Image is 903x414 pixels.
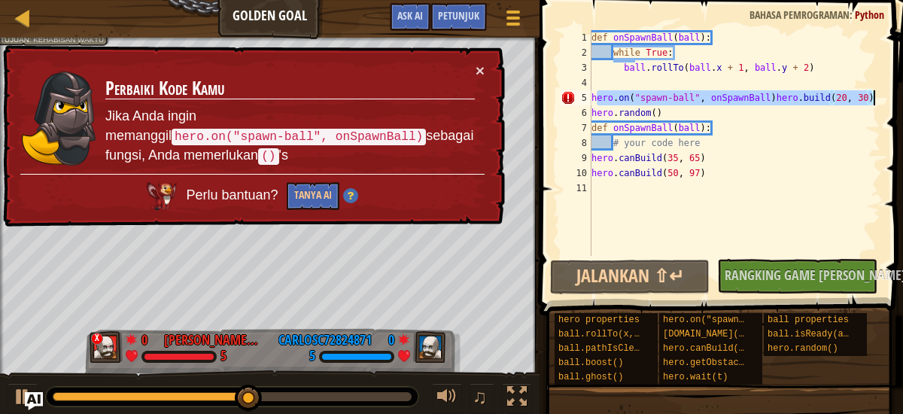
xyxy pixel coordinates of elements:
button: Ask AI [25,392,43,410]
button: Jalankan ⇧↵ [550,260,710,294]
button: Ask AI [390,3,430,31]
span: ball properties [768,315,849,325]
button: × [476,64,485,80]
div: 7 [561,120,591,135]
span: ball.isReady(ability) [768,329,881,339]
span: hero.on("spawn-ball", f) [663,315,793,325]
img: AI [147,181,177,209]
span: : [850,8,855,22]
div: 10 [561,166,591,181]
div: 8 [561,135,591,151]
span: hero properties [558,315,640,325]
span: ball.ghost() [558,372,623,382]
div: 3 [561,60,591,75]
img: thang_avatar_frame.png [90,331,123,363]
img: duck_amara.png [21,68,97,166]
div: 9 [561,151,591,166]
button: Tanya AI [286,182,339,210]
div: Carlosc72824871 [278,330,372,350]
span: Python [855,8,884,22]
span: ball.boost() [558,358,623,368]
div: 2 [561,45,591,60]
span: [DOMAIN_NAME](type, x, y) [663,329,798,339]
div: x [91,333,103,345]
div: 5 [220,350,227,364]
span: hero.random() [768,343,838,354]
div: 6 [561,105,591,120]
button: ♫ [470,383,495,414]
code: hero.on("spawn-ball", onSpawnBall) [172,128,426,146]
div: 1 [561,30,591,45]
div: 5 [561,90,591,105]
button: Rangking Game [PERSON_NAME]! [717,259,877,294]
div: 11 [561,181,591,196]
span: Perlu bantuan? [186,187,281,203]
p: Jika Anda ingin memanggil sebagai fungsi, Anda memerlukan 's [105,106,475,167]
span: Bahasa pemrograman [749,8,850,22]
div: 4 [561,75,591,90]
button: Tampilkan menu permainan [494,3,532,38]
button: ⌘ + P: Play [8,383,38,414]
span: Ask AI [397,8,423,23]
span: ball.rollTo(x, y) [558,329,650,339]
div: 0 [141,330,157,344]
code: () [258,148,279,165]
span: hero.wait(t) [663,372,728,382]
h3: Perbaiki Kode Kamu [105,78,475,101]
span: Petunjuk [438,8,479,23]
span: ball.pathIsClear(x, y) [558,343,677,354]
div: [PERSON_NAME] [PERSON_NAME] [164,330,262,350]
img: Hint [342,189,357,204]
span: hero.canBuild(x, y) [663,343,766,354]
span: ♫ [473,385,488,408]
button: Atur suara [432,383,462,414]
span: hero.getObstacleAt(x, y) [663,358,793,368]
div: 0 [379,330,394,344]
img: thang_avatar_frame.png [413,331,446,363]
button: Alihkan layar penuh [502,383,532,414]
div: 5 [309,350,315,364]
